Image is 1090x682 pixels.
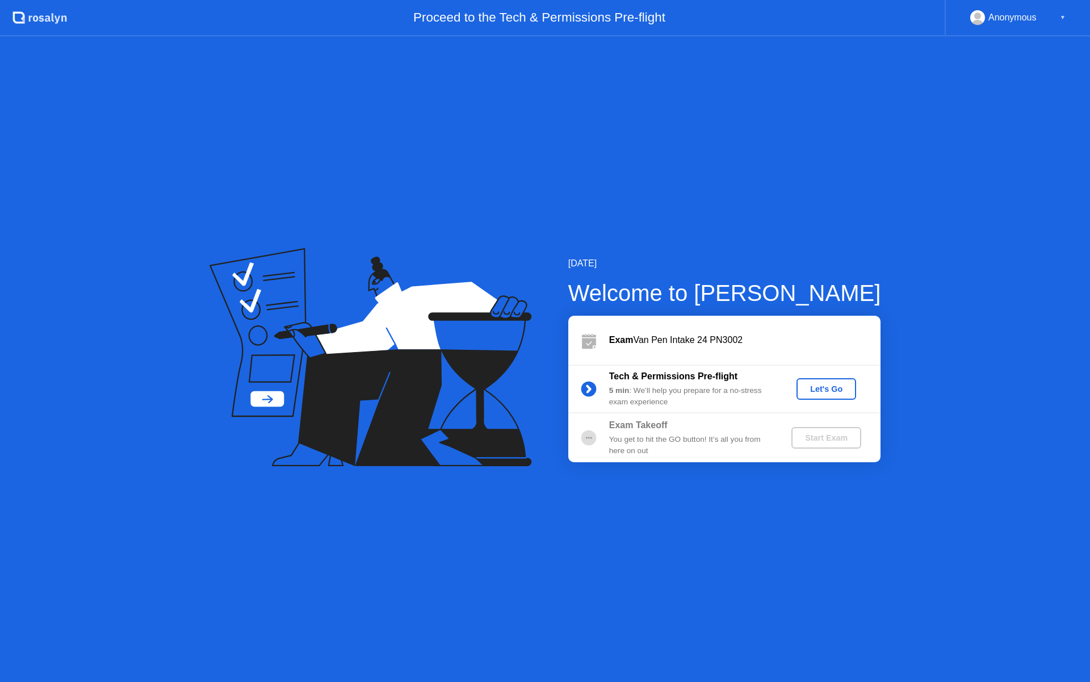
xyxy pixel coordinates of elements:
[1060,10,1066,25] div: ▼
[796,433,857,442] div: Start Exam
[568,276,881,310] div: Welcome to [PERSON_NAME]
[609,333,881,347] div: Van Pen Intake 24 PN3002
[791,427,861,449] button: Start Exam
[609,371,737,381] b: Tech & Permissions Pre-flight
[609,335,634,345] b: Exam
[796,378,856,400] button: Let's Go
[609,434,773,457] div: You get to hit the GO button! It’s all you from here on out
[801,384,852,394] div: Let's Go
[988,10,1037,25] div: Anonymous
[609,386,630,395] b: 5 min
[568,257,881,270] div: [DATE]
[609,385,773,408] div: : We’ll help you prepare for a no-stress exam experience
[609,420,668,430] b: Exam Takeoff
